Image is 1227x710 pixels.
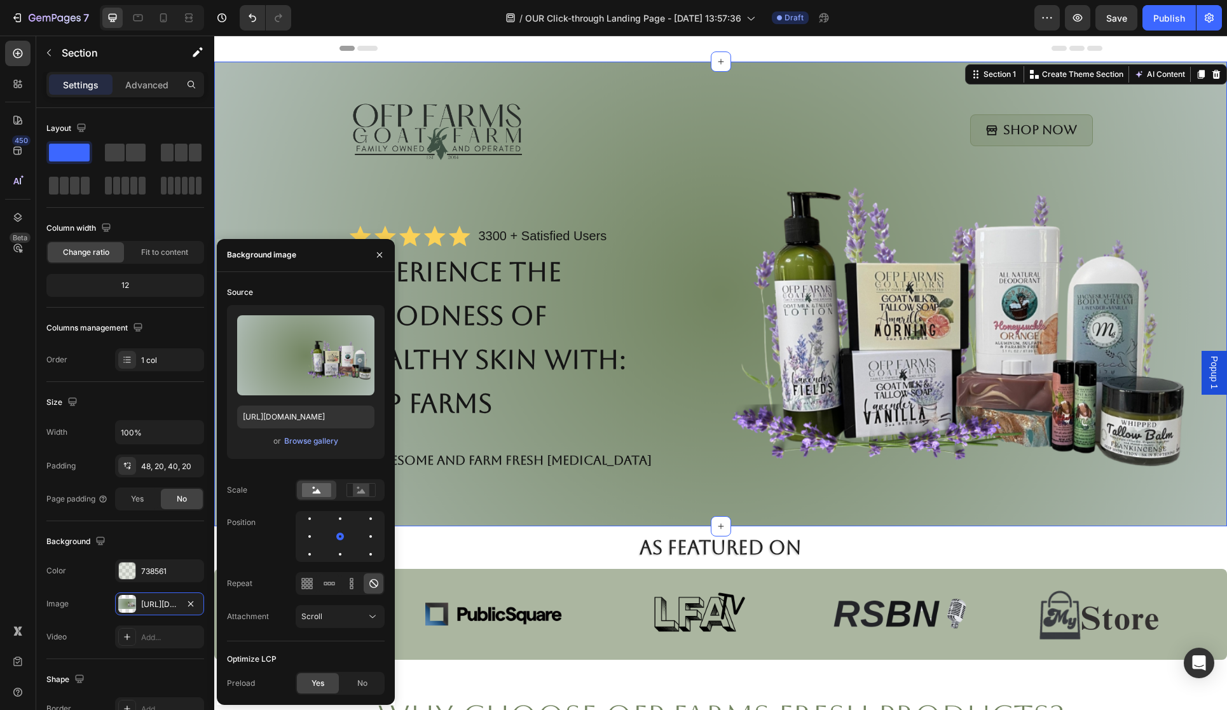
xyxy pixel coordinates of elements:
[63,78,99,92] p: Settings
[273,434,281,449] span: or
[135,57,313,133] img: gempages_581394300722480046-06df9c6c-1c3e-4301-bcc8-9b4cad15a942.png
[46,493,108,505] div: Page padding
[227,517,256,528] div: Position
[46,394,80,411] div: Size
[284,435,338,447] div: Browse gallery
[125,78,168,92] p: Advanced
[63,247,109,258] span: Change ratio
[141,566,201,577] div: 738561
[46,565,66,577] div: Color
[917,31,973,46] button: AI Content
[994,320,1006,353] span: Popup 1
[46,598,69,610] div: Image
[136,417,877,433] p: Wholesome and Farm Fresh [MEDICAL_DATA]
[312,678,324,689] span: Yes
[1095,5,1137,31] button: Save
[46,460,76,472] div: Padding
[46,427,67,438] div: Width
[141,247,188,258] span: Fit to content
[46,320,146,337] div: Columns management
[203,541,355,617] img: [object Object]
[10,233,31,243] div: Beta
[525,11,741,25] span: OUR Click-through Landing Page - [DATE] 13:57:36
[177,493,187,505] span: No
[227,678,255,689] div: Preload
[264,193,393,208] p: 3300 + Satisfied Users
[141,461,201,472] div: 48, 20, 40, 20
[1142,5,1196,31] button: Publish
[227,249,296,261] div: Background image
[357,678,367,689] span: No
[756,79,879,111] a: Shop Now
[519,11,523,25] span: /
[83,10,89,25] p: 7
[135,660,879,700] h2: Why Choose OFP Farms Fresh Products?
[301,611,322,621] span: Scroll
[131,493,144,505] span: Yes
[62,45,166,60] p: Section
[811,541,963,617] img: [object Object]
[214,36,1227,710] iframe: Design area
[406,541,558,617] img: [object Object]
[227,484,247,496] div: Scale
[227,287,253,298] div: Source
[141,355,201,366] div: 1 col
[828,33,909,44] p: Create Theme Section
[136,221,347,251] sup: Experience the
[5,5,95,31] button: 7
[136,353,278,383] sup: OFP Farms
[49,276,202,294] div: 12
[1,541,153,617] img: [object Object]
[136,265,332,295] sup: Goodness of
[136,309,412,339] sup: Healthy Skin with:
[237,406,374,428] input: https://example.com/image.jpg
[767,33,804,44] div: Section 1
[46,120,89,137] div: Layout
[237,315,374,395] img: preview-image
[46,671,87,688] div: Shape
[1153,11,1185,25] div: Publish
[46,220,114,237] div: Column width
[785,12,804,24] span: Draft
[141,632,201,643] div: Add...
[46,354,67,365] div: Order
[12,135,31,146] div: 450
[227,578,252,589] div: Repeat
[296,605,385,628] button: Scroll
[10,498,1003,526] h2: As Featured On
[46,533,108,550] div: Background
[1106,13,1127,24] span: Save
[141,599,178,610] div: [URL][DOMAIN_NAME]
[608,541,760,617] img: [object Object]
[789,86,863,102] p: Shop Now
[227,653,277,665] div: Optimize LCP
[284,435,339,447] button: Browse gallery
[240,5,291,31] div: Undo/Redo
[46,631,67,643] div: Video
[227,611,269,622] div: Attachment
[1184,648,1214,678] div: Open Intercom Messenger
[116,421,203,444] input: Auto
